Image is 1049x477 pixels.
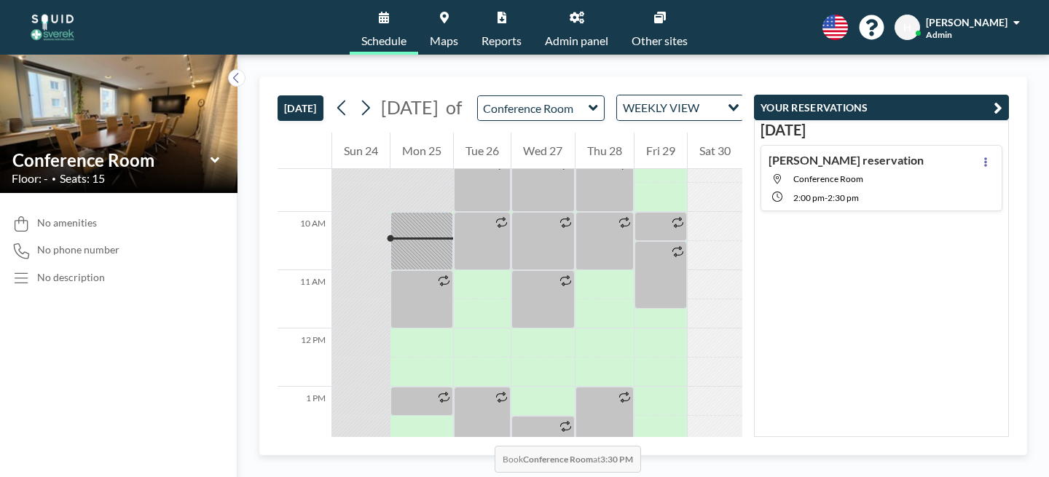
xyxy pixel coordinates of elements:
[634,133,687,169] div: Fri 29
[754,95,1009,120] button: YOUR RESERVATIONS
[446,96,462,119] span: of
[278,95,323,121] button: [DATE]
[903,21,911,34] span: H
[12,171,48,186] span: Floor: -
[454,133,511,169] div: Tue 26
[361,35,406,47] span: Schedule
[60,171,105,186] span: Seats: 15
[278,387,331,445] div: 1 PM
[761,121,1002,139] h3: [DATE]
[278,154,331,212] div: 9 AM
[620,98,702,117] span: WEEKLY VIEW
[511,133,574,169] div: Wed 27
[825,192,828,203] span: -
[23,13,82,42] img: organization-logo
[769,153,924,167] h4: [PERSON_NAME] reservation
[52,174,56,184] span: •
[632,35,688,47] span: Other sites
[495,446,641,473] span: Book at
[600,454,633,465] b: 3:30 PM
[617,95,743,120] div: Search for option
[828,192,859,203] span: 2:30 PM
[478,96,589,120] input: Conference Room
[37,271,105,284] div: No description
[926,29,952,40] span: Admin
[704,98,719,117] input: Search for option
[278,270,331,328] div: 11 AM
[381,96,439,118] span: [DATE]
[278,328,331,387] div: 12 PM
[390,133,453,169] div: Mon 25
[793,173,863,184] span: Conference Room
[482,35,522,47] span: Reports
[793,192,825,203] span: 2:00 PM
[37,243,119,256] span: No phone number
[926,16,1007,28] span: [PERSON_NAME]
[523,454,593,465] b: Conference Room
[332,133,390,169] div: Sun 24
[37,216,97,229] span: No amenities
[545,35,608,47] span: Admin panel
[12,149,211,170] input: Conference Room
[688,133,742,169] div: Sat 30
[278,212,331,270] div: 10 AM
[430,35,458,47] span: Maps
[575,133,634,169] div: Thu 28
